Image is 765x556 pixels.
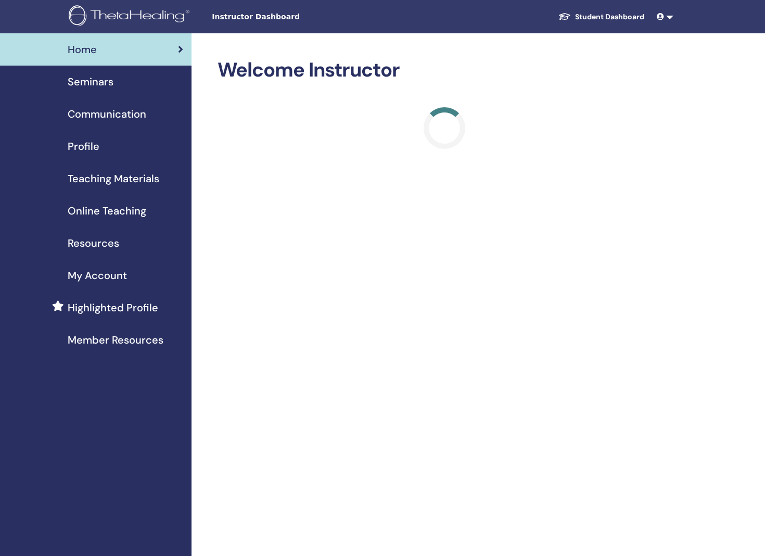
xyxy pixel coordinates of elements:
[68,332,163,348] span: Member Resources
[68,74,113,90] span: Seminars
[68,171,159,186] span: Teaching Materials
[218,58,672,82] h2: Welcome Instructor
[68,203,146,219] span: Online Teaching
[68,106,146,122] span: Communication
[68,300,158,315] span: Highlighted Profile
[68,42,97,57] span: Home
[558,12,571,21] img: graduation-cap-white.svg
[212,11,368,22] span: Instructor Dashboard
[68,138,99,154] span: Profile
[68,235,119,251] span: Resources
[69,5,193,29] img: logo.png
[550,7,653,27] a: Student Dashboard
[68,268,127,283] span: My Account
